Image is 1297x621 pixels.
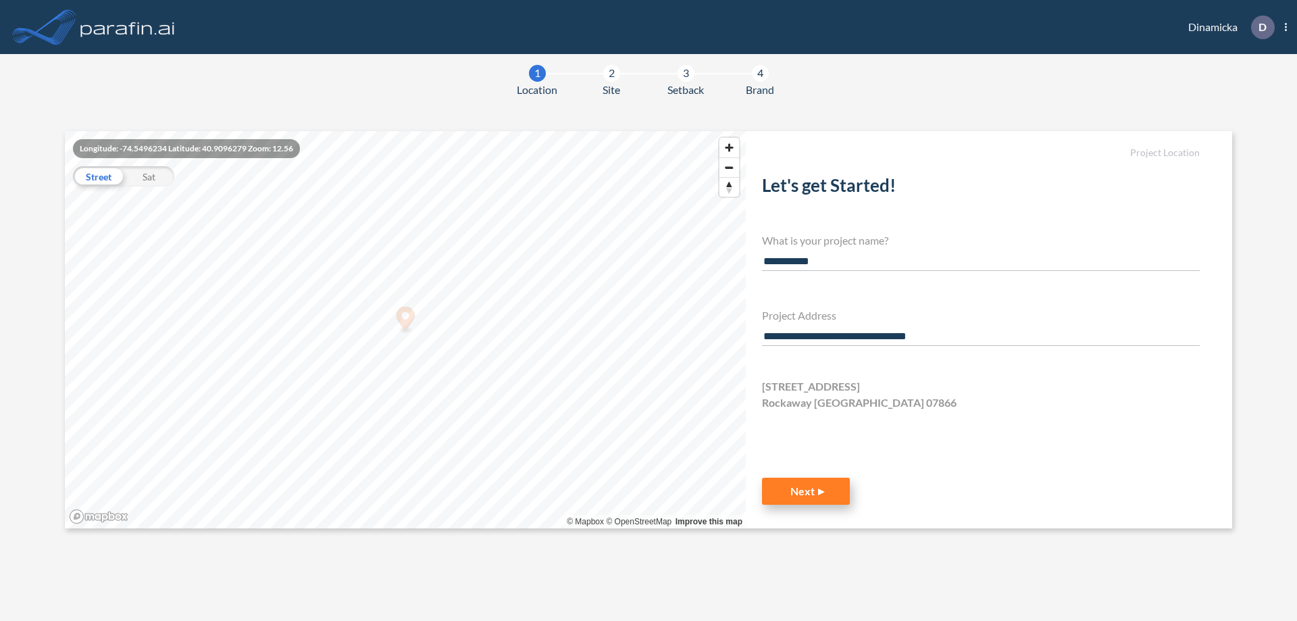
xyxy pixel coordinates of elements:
div: 2 [603,65,620,82]
button: Zoom out [719,157,739,177]
div: Longitude: -74.5496234 Latitude: 40.9096279 Zoom: 12.56 [73,139,300,158]
button: Zoom in [719,138,739,157]
span: Setback [667,82,704,98]
div: Dinamicka [1168,16,1287,39]
h5: Project Location [762,147,1200,159]
h2: Let's get Started! [762,175,1200,201]
div: Street [73,166,124,187]
h4: Project Address [762,309,1200,322]
span: Zoom out [719,158,739,177]
canvas: Map [65,131,746,528]
a: OpenStreetMap [606,517,671,526]
div: Map marker [397,307,415,334]
div: Sat [124,166,174,187]
span: Reset bearing to north [719,178,739,197]
span: Rockaway [GEOGRAPHIC_DATA] 07866 [762,395,957,411]
h4: What is your project name? [762,234,1200,247]
img: logo [78,14,178,41]
p: D [1258,21,1267,33]
a: Mapbox homepage [69,509,128,524]
span: [STREET_ADDRESS] [762,378,860,395]
button: Reset bearing to north [719,177,739,197]
a: Mapbox [567,517,604,526]
div: 4 [752,65,769,82]
span: Location [517,82,557,98]
span: Brand [746,82,774,98]
div: 1 [529,65,546,82]
a: Improve this map [676,517,742,526]
button: Next [762,478,850,505]
div: 3 [678,65,694,82]
span: Site [603,82,620,98]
